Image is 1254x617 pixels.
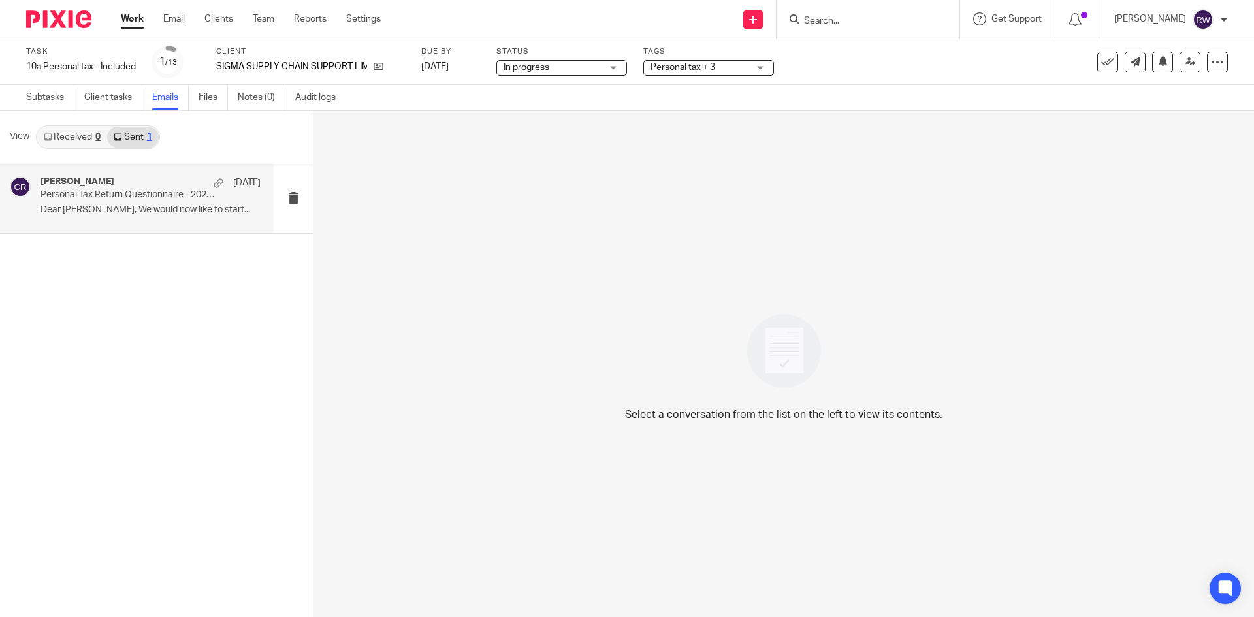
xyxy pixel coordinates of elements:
[294,12,327,25] a: Reports
[233,176,261,189] p: [DATE]
[152,85,189,110] a: Emails
[95,133,101,142] div: 0
[107,127,158,148] a: Sent1
[204,12,233,25] a: Clients
[421,62,449,71] span: [DATE]
[147,133,152,142] div: 1
[216,60,367,73] p: SIGMA SUPPLY CHAIN SUPPORT LIMITED
[40,204,261,215] p: Dear [PERSON_NAME], We would now like to start...
[496,46,627,57] label: Status
[216,46,405,57] label: Client
[739,306,829,396] img: image
[159,54,177,69] div: 1
[991,14,1042,24] span: Get Support
[199,85,228,110] a: Files
[1193,9,1214,30] img: svg%3E
[10,130,29,144] span: View
[643,46,774,57] label: Tags
[84,85,142,110] a: Client tasks
[26,85,74,110] a: Subtasks
[26,10,91,28] img: Pixie
[163,12,185,25] a: Email
[803,16,920,27] input: Search
[625,407,942,422] p: Select a conversation from the list on the left to view its contents.
[238,85,285,110] a: Notes (0)
[40,189,217,200] p: Personal Tax Return Questionnaire - 2025 Tax Return
[253,12,274,25] a: Team
[26,46,136,57] label: Task
[121,12,144,25] a: Work
[37,127,107,148] a: Received0
[10,176,31,197] img: svg%3E
[346,12,381,25] a: Settings
[504,63,549,72] span: In progress
[40,176,114,187] h4: [PERSON_NAME]
[1114,12,1186,25] p: [PERSON_NAME]
[165,59,177,66] small: /13
[26,60,136,73] div: 10a Personal tax - Included
[295,85,346,110] a: Audit logs
[651,63,715,72] span: Personal tax + 3
[421,46,480,57] label: Due by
